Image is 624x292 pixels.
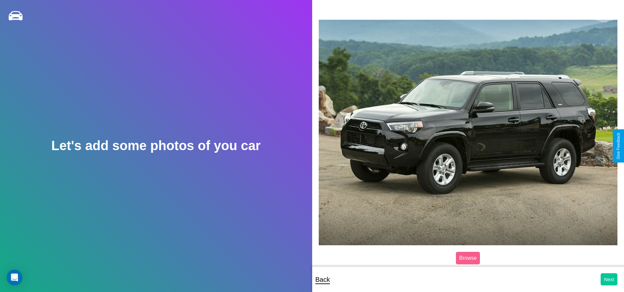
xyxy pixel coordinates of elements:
div: Give Feedback [616,133,621,159]
img: posted [319,20,618,245]
p: Back [315,274,330,285]
h2: Let's add some photos of you car [51,138,261,153]
label: Browse [456,252,480,264]
button: Next [601,273,617,285]
div: Open Intercom Messenger [7,270,22,285]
